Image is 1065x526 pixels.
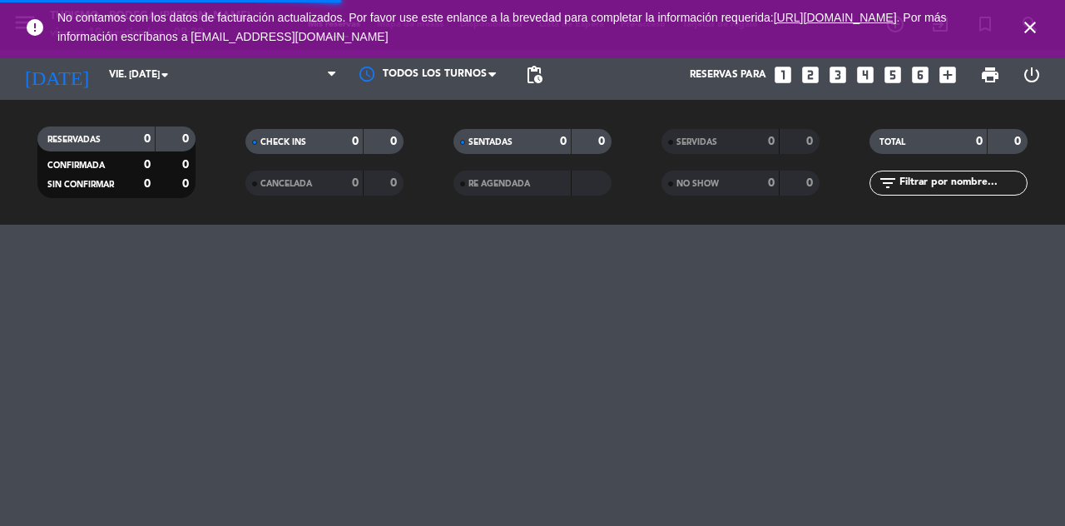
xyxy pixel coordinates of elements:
i: [DATE] [12,57,101,93]
strong: 0 [144,178,151,190]
strong: 0 [806,136,816,147]
span: CONFIRMADA [47,161,105,170]
i: looks_4 [854,64,876,86]
i: looks_one [772,64,794,86]
span: RE AGENDADA [468,180,530,188]
strong: 0 [806,177,816,189]
strong: 0 [390,177,400,189]
i: filter_list [878,173,898,193]
a: [URL][DOMAIN_NAME] [774,11,897,24]
span: RESERVADAS [47,136,101,144]
i: arrow_drop_down [155,65,175,85]
i: looks_5 [882,64,904,86]
div: LOG OUT [1011,50,1053,100]
strong: 0 [144,133,151,145]
span: No contamos con los datos de facturación actualizados. Por favor use este enlance a la brevedad p... [57,11,946,43]
i: looks_3 [827,64,849,86]
strong: 0 [390,136,400,147]
span: SENTADAS [468,138,513,146]
strong: 0 [182,159,192,171]
span: pending_actions [524,65,544,85]
span: NO SHOW [676,180,719,188]
strong: 0 [182,133,192,145]
i: looks_two [800,64,821,86]
strong: 0 [182,178,192,190]
span: Reservas para [690,69,766,81]
i: add_box [937,64,958,86]
i: looks_6 [909,64,931,86]
strong: 0 [976,136,983,147]
i: power_settings_new [1022,65,1042,85]
i: close [1020,17,1040,37]
strong: 0 [352,136,359,147]
input: Filtrar por nombre... [898,174,1027,192]
strong: 0 [598,136,608,147]
span: print [980,65,1000,85]
strong: 0 [1014,136,1024,147]
i: error [25,17,45,37]
span: SERVIDAS [676,138,717,146]
strong: 0 [352,177,359,189]
strong: 0 [144,159,151,171]
span: SIN CONFIRMAR [47,181,114,189]
a: . Por más información escríbanos a [EMAIL_ADDRESS][DOMAIN_NAME] [57,11,946,43]
strong: 0 [768,136,775,147]
span: CANCELADA [260,180,312,188]
span: TOTAL [879,138,905,146]
strong: 0 [560,136,567,147]
span: CHECK INS [260,138,306,146]
strong: 0 [768,177,775,189]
